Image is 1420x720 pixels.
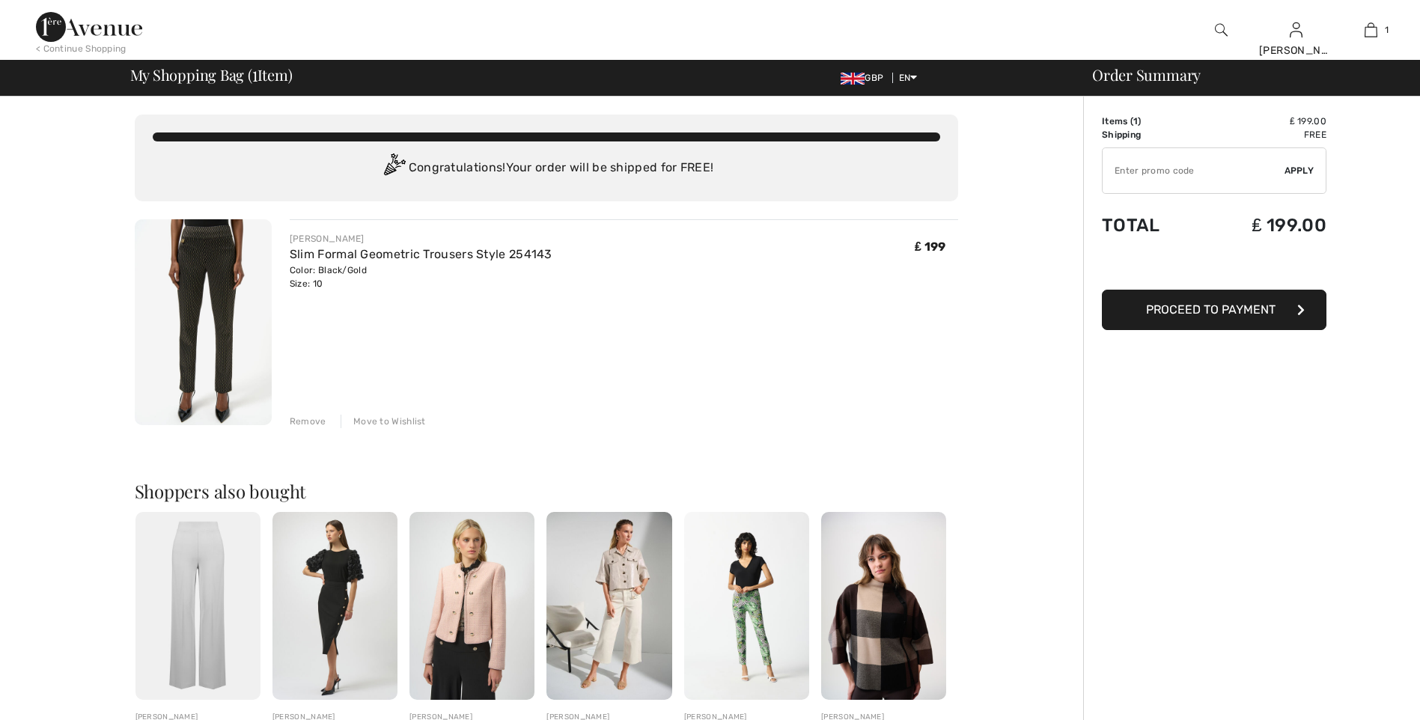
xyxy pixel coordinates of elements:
img: Slim Formal Geometric Trousers Style 254143 [135,219,272,425]
span: 1 [252,64,258,83]
a: 1 [1334,21,1407,39]
span: Proceed to Payment [1146,302,1276,317]
div: Congratulations! Your order will be shipped for FREE! [153,153,940,183]
img: Palm Print Capris Style 242223 [684,512,809,700]
td: Items ( ) [1102,115,1200,128]
span: GBP [841,73,889,83]
span: Apply [1285,164,1314,177]
td: Shipping [1102,128,1200,141]
img: UK Pound [841,73,865,85]
td: ₤ 199.00 [1200,200,1326,251]
td: Free [1200,128,1326,141]
div: [PERSON_NAME] [1259,43,1332,58]
img: 1ère Avenue [36,12,142,42]
iframe: PayPal [1102,251,1326,284]
img: Congratulation2.svg [379,153,409,183]
a: Slim Formal Geometric Trousers Style 254143 [290,247,552,261]
h2: Shoppers also bought [135,482,958,500]
img: Embellished Formal Pencil Skirt Style 254001 [272,512,397,700]
button: Proceed to Payment [1102,290,1326,330]
a: Sign In [1290,22,1302,37]
input: Promo code [1103,148,1285,193]
td: Total [1102,200,1200,251]
span: 1 [1133,116,1138,126]
img: My Info [1290,21,1302,39]
div: [PERSON_NAME] [290,232,552,245]
img: Mid-Rise Wide-Leg Trousers Style 252914 [546,512,671,700]
img: search the website [1215,21,1228,39]
div: Order Summary [1074,67,1411,82]
div: < Continue Shopping [36,42,127,55]
div: Remove [290,415,326,428]
img: Formal Collared Long-Sleeve Shirt Style 254903 [409,512,534,700]
img: My Bag [1365,21,1377,39]
img: Formal High-Waisted Trousers Style 253297 [135,512,260,700]
td: ₤ 199.00 [1200,115,1326,128]
span: My Shopping Bag ( Item) [130,67,293,82]
span: ₤ 199 [915,240,945,254]
span: 1 [1385,23,1389,37]
div: Color: Black/Gold Size: 10 [290,263,552,290]
span: EN [899,73,918,83]
img: Plaid Mock Neck Shirt Style 254976 [821,512,946,700]
div: Move to Wishlist [341,415,426,428]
